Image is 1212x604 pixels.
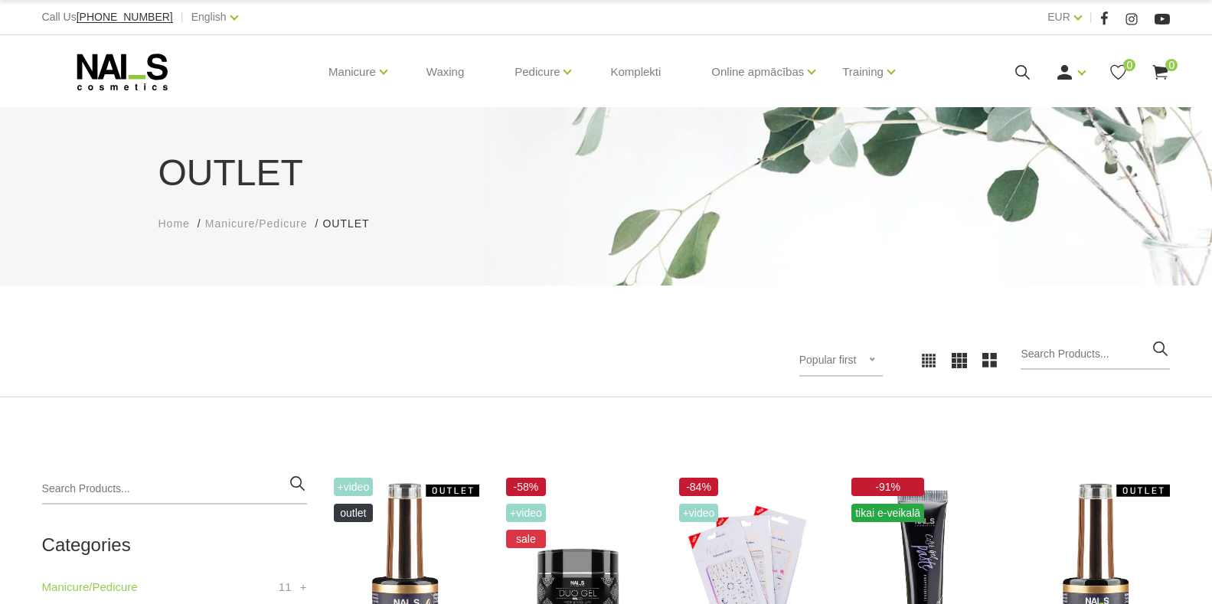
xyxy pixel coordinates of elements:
input: Search Products... [1021,339,1170,370]
span: 11 [279,578,292,596]
span: Popular first [799,354,857,366]
span: +Video [506,504,546,522]
span: tikai e-veikalā [851,504,924,522]
a: 0 [1151,63,1170,82]
a: [PHONE_NUMBER] [77,11,173,23]
a: Waxing [414,35,476,109]
a: Komplekti [598,35,673,109]
span: -84% [679,478,719,496]
a: EUR [1047,8,1070,26]
span: -91% [851,478,924,496]
span: Manicure/Pedicure [205,217,308,230]
span: | [181,8,184,27]
span: sale [506,530,546,548]
a: English [191,8,227,26]
div: Call Us [42,8,173,27]
a: + [300,578,307,596]
a: 0 [1109,63,1128,82]
a: Pedicure [515,41,560,103]
a: Manicure/Pedicure [205,216,308,232]
span: Home [158,217,190,230]
span: 0 [1165,59,1178,71]
h2: Categories [42,535,307,555]
span: -58% [506,478,546,496]
span: +Video [679,504,719,522]
a: Online apmācības [711,41,804,103]
input: Search Products... [42,474,307,504]
a: Home [158,216,190,232]
a: Training [842,41,884,103]
a: Manicure/Pedicure [42,578,138,596]
span: OUTLET [334,504,374,522]
span: +Video [334,478,374,496]
a: Manicure [328,41,376,103]
span: | [1089,8,1093,27]
span: 0 [1123,59,1135,71]
h1: OUTLET [158,145,1054,201]
li: OUTLET [322,216,384,232]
